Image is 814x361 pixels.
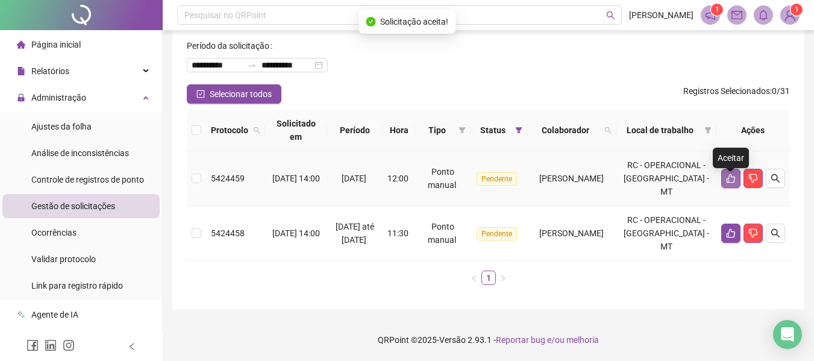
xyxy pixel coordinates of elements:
span: right [499,275,507,282]
span: [DATE] 14:00 [272,174,320,183]
span: 11:30 [387,228,409,238]
span: Relatórios [31,66,69,76]
img: 80170 [781,6,799,24]
span: 1 [795,5,799,14]
span: filter [459,127,466,134]
span: filter [456,121,468,139]
span: : 0 / 31 [683,84,790,104]
span: Ajustes da folha [31,122,92,131]
sup: 1 [711,4,723,16]
span: [DATE] até [DATE] [336,222,374,245]
td: RC - OPERACIONAL - [GEOGRAPHIC_DATA] - MT [616,206,716,261]
button: left [467,271,481,285]
span: Pendente [477,172,517,186]
span: [PERSON_NAME] [629,8,693,22]
span: search [771,228,780,238]
span: left [128,342,136,351]
span: Agente de IA [31,310,78,319]
span: Tipo [420,124,454,137]
span: Protocolo [211,124,248,137]
span: Ponto manual [428,222,456,245]
li: 1 [481,271,496,285]
button: right [496,271,510,285]
span: filter [702,121,714,139]
span: [DATE] 14:00 [272,228,320,238]
span: like [726,228,736,238]
span: search [771,174,780,183]
span: search [606,11,615,20]
span: Link para registro rápido [31,281,123,290]
span: Solicitação aceita! [380,15,448,28]
span: search [253,127,260,134]
span: Versão [439,335,466,345]
span: [PERSON_NAME] [539,174,604,183]
div: Open Intercom Messenger [773,320,802,349]
span: dislike [748,174,758,183]
span: check-circle [366,17,375,27]
span: 5424459 [211,174,245,183]
span: swap-right [247,60,257,70]
span: Ponto manual [428,167,456,190]
span: facebook [27,339,39,351]
span: check-square [196,90,205,98]
label: Período da solicitação [187,36,277,55]
span: Administração [31,93,86,102]
span: mail [731,10,742,20]
span: like [726,174,736,183]
span: dislike [748,228,758,238]
span: instagram [63,339,75,351]
span: Página inicial [31,40,81,49]
span: Registros Selecionados [683,86,770,96]
span: search [604,127,612,134]
span: search [602,121,614,139]
span: Ocorrências [31,228,77,237]
th: Período [327,110,383,151]
span: [PERSON_NAME] [539,228,604,238]
div: Ações [721,124,785,137]
span: notification [705,10,716,20]
button: Selecionar todos [187,84,281,104]
span: bell [758,10,769,20]
th: Hora [383,110,415,151]
span: Reportar bug e/ou melhoria [496,335,599,345]
span: lock [17,93,25,102]
span: Análise de inconsistências [31,148,129,158]
div: Aceitar [713,148,749,168]
span: left [471,275,478,282]
sup: Atualize o seu contato no menu Meus Dados [791,4,803,16]
span: home [17,40,25,49]
span: to [247,60,257,70]
span: Local de trabalho [621,124,700,137]
span: 5424458 [211,228,245,238]
span: filter [704,127,712,134]
li: Página anterior [467,271,481,285]
footer: QRPoint © 2025 - 2.93.1 - [163,319,814,361]
span: Gestão de solicitações [31,201,115,211]
span: file [17,67,25,75]
td: RC - OPERACIONAL - [GEOGRAPHIC_DATA] - MT [616,151,716,206]
span: Status [475,124,510,137]
span: filter [515,127,522,134]
span: 12:00 [387,174,409,183]
span: linkedin [45,339,57,351]
span: 1 [715,5,719,14]
span: Colaborador [532,124,599,137]
span: search [251,121,263,139]
span: [DATE] [342,174,366,183]
span: Selecionar todos [210,87,272,101]
span: Controle de registros de ponto [31,175,144,184]
li: Próxima página [496,271,510,285]
a: 1 [482,271,495,284]
span: Validar protocolo [31,254,96,264]
th: Solicitado em [265,110,327,151]
span: Pendente [477,227,517,240]
span: filter [513,121,525,139]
